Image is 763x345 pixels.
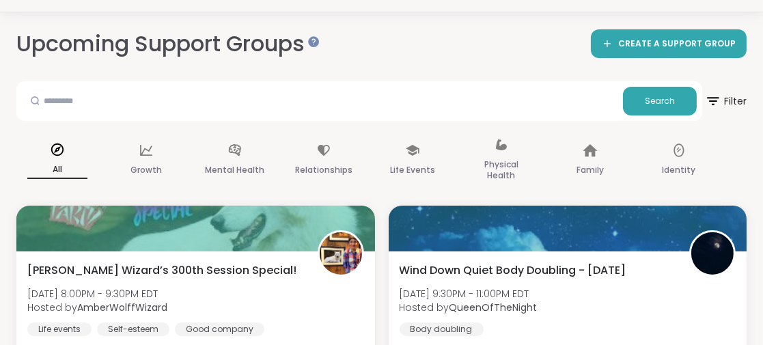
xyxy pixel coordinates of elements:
[27,262,296,279] span: [PERSON_NAME] Wizard’s 300th Session Special!
[27,287,167,301] span: [DATE] 8:00PM - 9:30PM EDT
[130,162,162,178] p: Growth
[27,161,87,179] p: All
[97,322,169,336] div: Self-esteem
[320,232,362,275] img: AmberWolffWizard
[27,322,92,336] div: Life events
[16,29,316,59] h2: Upcoming Support Groups
[77,301,167,314] b: AmberWolffWizard
[206,162,265,178] p: Mental Health
[308,36,319,47] iframe: Spotlight
[27,301,167,314] span: Hosted by
[295,162,352,178] p: Relationships
[390,162,435,178] p: Life Events
[175,322,264,336] div: Good company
